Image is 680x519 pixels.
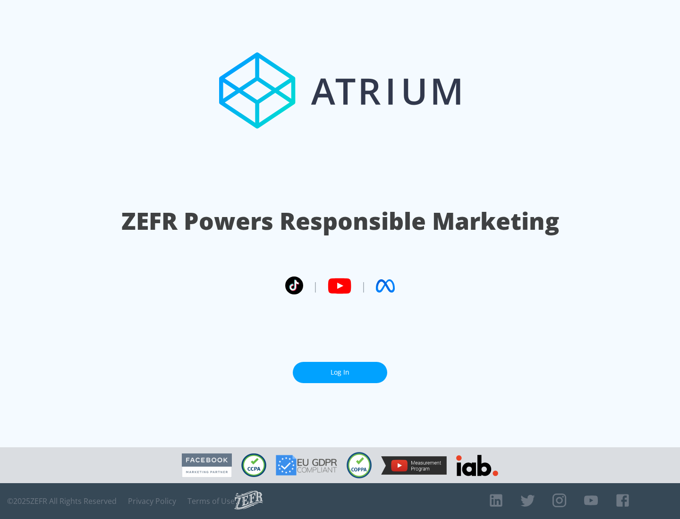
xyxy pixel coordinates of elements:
img: GDPR Compliant [276,455,337,476]
img: IAB [456,455,498,476]
a: Log In [293,362,387,383]
a: Privacy Policy [128,496,176,506]
span: | [361,279,366,293]
span: © 2025 ZEFR All Rights Reserved [7,496,117,506]
img: CCPA Compliant [241,453,266,477]
a: Terms of Use [187,496,235,506]
h1: ZEFR Powers Responsible Marketing [121,205,559,237]
img: YouTube Measurement Program [381,456,447,475]
img: COPPA Compliant [347,452,372,478]
img: Facebook Marketing Partner [182,453,232,477]
span: | [313,279,318,293]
